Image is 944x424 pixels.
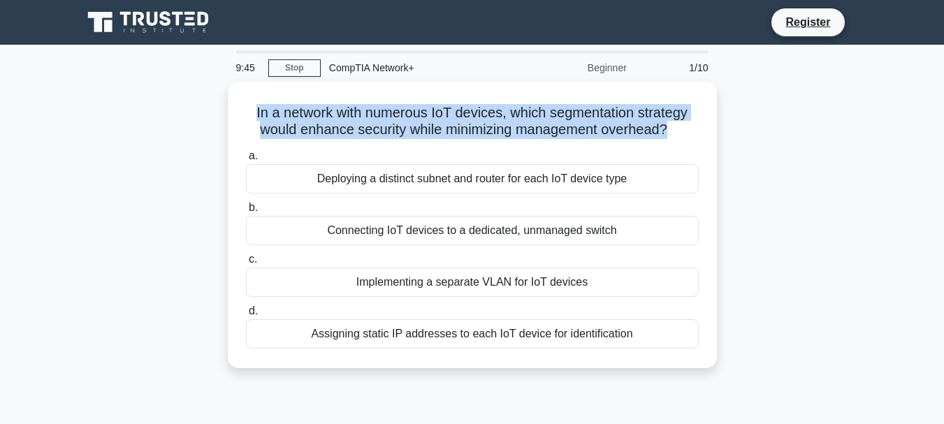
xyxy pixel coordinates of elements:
div: Implementing a separate VLAN for IoT devices [246,268,699,297]
div: 1/10 [635,54,717,82]
span: b. [249,201,258,213]
div: Connecting IoT devices to a dedicated, unmanaged switch [246,216,699,245]
span: a. [249,149,258,161]
div: CompTIA Network+ [321,54,513,82]
div: Assigning static IP addresses to each IoT device for identification [246,319,699,349]
div: 9:45 [228,54,268,82]
div: Beginner [513,54,635,82]
div: Deploying a distinct subnet and router for each IoT device type [246,164,699,193]
a: Stop [268,59,321,77]
span: d. [249,305,258,316]
span: c. [249,253,257,265]
h5: In a network with numerous IoT devices, which segmentation strategy would enhance security while ... [245,104,700,139]
a: Register [777,13,838,31]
